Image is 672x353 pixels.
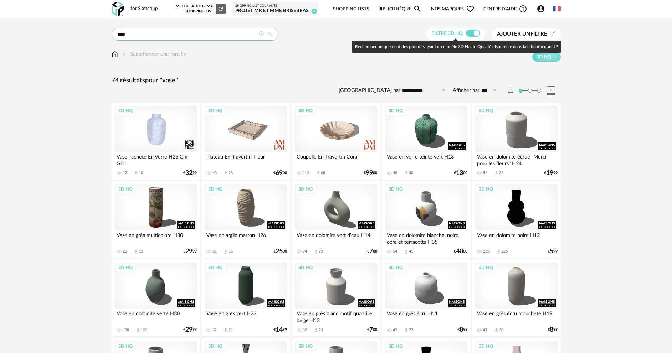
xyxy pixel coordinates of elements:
img: svg+xml;base64,PHN2ZyB3aWR0aD0iMTYiIGhlaWdodD0iMTYiIHZpZXdCb3g9IjAgMCAxNiAxNiIgZmlsbD0ibm9uZSIgeG... [121,50,127,58]
span: Download icon [135,327,141,333]
div: Rechercher uniquement des produits ayant un modèle 3D Haute Qualité disponible dans la bibliothèq... [352,41,561,53]
div: 21 [229,328,233,333]
a: 3D HQ Vase en dolomite noire H12 269 Download icon 226 €599 [472,181,560,258]
div: Vase Tacheté En Verre H25 Cm Giori [115,152,197,166]
div: 42 [393,328,397,333]
div: 25 [123,249,127,254]
div: 48 [393,171,397,176]
span: Download icon [133,249,139,254]
div: Vase en grès blanc motif quadrillé beige H13 [295,309,377,323]
div: € 99 [548,327,558,332]
div: 3D HQ [205,263,226,272]
span: 29 [185,327,193,332]
div: 3D HQ [476,342,496,351]
span: filtre [497,31,547,38]
div: Vase en argile marron H26 [205,230,287,245]
span: 3D HQ [536,54,551,60]
span: pour "vase" [145,77,178,84]
div: 30 [409,171,413,176]
img: fr [553,5,561,13]
div: 3D HQ [295,106,316,115]
span: Download icon [223,327,229,333]
a: Shopping List courante projet Mr et Mme Brisebras 8 [235,4,316,14]
a: 3D HQ Vase en grès blanc motif quadrillé beige H13 32 Download icon 23 €700 [292,259,380,336]
button: Ajouter unfiltre Filter icon [492,28,561,40]
span: Download icon [223,249,229,254]
span: Account Circle icon [537,5,548,13]
div: 3D HQ [295,263,316,272]
div: Vase en verre teinté vert H18 [385,152,467,166]
span: Download icon [313,249,319,254]
span: Centre d'aideHelp Circle Outline icon [483,5,527,13]
div: 43 [212,171,217,176]
span: Download icon [133,171,139,176]
a: 3D HQ Vase en dolomite écrue "Merci pour les fleurs" H24 56 Download icon 36 €1999 [472,103,560,180]
span: Download icon [404,171,409,176]
div: 73 [319,249,323,254]
a: Shopping Lists [333,1,369,17]
span: 69 [276,171,283,176]
div: € 00 [454,171,467,176]
div: € 00 [454,249,467,254]
span: 8 [460,327,463,332]
a: 3D HQ Vase en verre teinté vert H18 48 Download icon 30 €1300 [382,103,470,180]
span: 7 [369,249,373,254]
div: 3D HQ [205,342,226,351]
div: € 99 [183,171,197,176]
div: 36 [499,171,503,176]
div: 3D HQ [476,263,496,272]
span: 8 [312,9,317,14]
label: [GEOGRAPHIC_DATA] par [339,87,400,94]
div: 55 [229,249,233,254]
div: 32 [303,328,307,333]
div: Vase en dolomite vert d'eau H14 [295,230,377,245]
span: Refresh icon [217,7,224,11]
div: projet Mr et Mme Brisebras [235,8,316,14]
div: Vase en grès écru H11 [385,309,467,323]
div: € 99 [548,249,558,254]
a: 3D HQ Vase en dolomite verte H30 138 Download icon 100 €2999 [112,259,200,336]
div: 56 [483,171,487,176]
div: 41 [409,249,413,254]
div: Vase en grès multicolore H30 [115,230,197,245]
span: 19 [546,171,553,176]
span: 13 [456,171,463,176]
span: Nos marques [431,1,474,17]
span: Magnify icon [413,5,422,13]
div: Plateau En Travertin Tibur [205,152,287,166]
div: 100 [141,328,147,333]
div: Vase en dolomite verte H30 [115,309,197,323]
div: € 00 [364,171,377,176]
span: 99 [366,171,373,176]
div: 3D HQ [115,263,136,272]
div: 3D HQ [385,342,406,351]
span: 29 [185,249,193,254]
span: 7 [369,327,373,332]
div: € 00 [273,249,287,254]
div: 3D HQ [385,106,406,115]
div: 22 [409,328,413,333]
div: 3D HQ [295,185,316,194]
div: 68 [321,171,325,176]
span: Download icon [496,249,501,254]
div: 3D HQ [205,185,226,194]
div: Mettre à jour ma Shopping List [174,4,226,14]
div: for Sketchup [130,6,158,12]
div: Vase en dolomite blanche, noire, ocre et terracotta H35 [385,230,467,245]
div: 13 [139,249,143,254]
span: Download icon [494,171,499,176]
a: 3D HQ Vase en dolomite blanche, noire, ocre et terracotta H35 54 Download icon 41 €4000 [382,181,470,258]
div: 3D HQ [385,263,406,272]
div: Vase en dolomite écrue "Merci pour les fleurs" H24 [475,152,557,166]
div: 47 [483,328,487,333]
div: Vase en dolomite noire H12 [475,230,557,245]
div: 54 [393,249,397,254]
span: Download icon [313,327,319,333]
div: 81 [212,249,217,254]
div: 226 [501,249,508,254]
a: 3D HQ Vase en dolomite vert d'eau H14 94 Download icon 73 €700 [292,181,380,258]
div: 30 [499,328,503,333]
a: 3D HQ Vase en grès écru moucheté H19 47 Download icon 30 €899 [472,259,560,336]
span: Filter icon [547,31,555,38]
div: 3D HQ [205,106,226,115]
